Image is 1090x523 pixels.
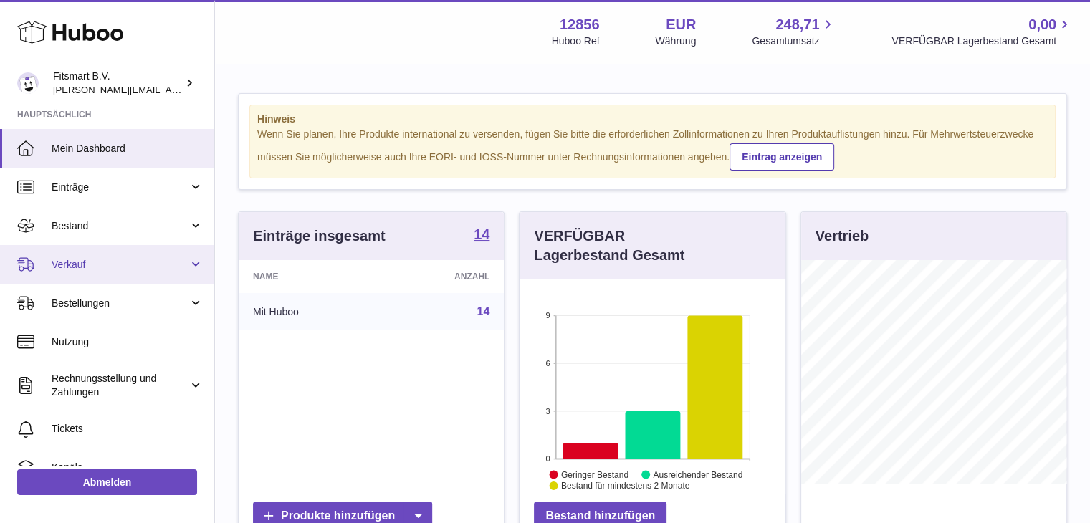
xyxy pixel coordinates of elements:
[560,15,600,34] strong: 12856
[654,469,743,479] text: Ausreichender Bestand
[752,15,836,48] a: 248,71 Gesamtumsatz
[546,406,550,415] text: 3
[546,359,550,368] text: 6
[52,142,204,155] span: Mein Dashboard
[561,469,628,479] text: Geringer Bestand
[257,112,1048,126] strong: Hinweis
[52,372,188,399] span: Rechnungsstellung und Zahlungen
[752,34,836,48] span: Gesamtumsatz
[666,15,696,34] strong: EUR
[534,226,720,265] h3: VERFÜGBAR Lagerbestand Gesamt
[52,258,188,272] span: Verkauf
[775,15,819,34] span: 248,71
[891,34,1073,48] span: VERFÜGBAR Lagerbestand Gesamt
[257,128,1048,171] div: Wenn Sie planen, Ihre Produkte international zu versenden, fügen Sie bitte die erforderlichen Zol...
[17,72,39,94] img: jonathan@leaderoo.com
[17,469,197,495] a: Abmelden
[546,454,550,463] text: 0
[52,461,204,474] span: Kanäle
[816,226,869,246] h3: Vertrieb
[53,69,182,97] div: Fitsmart B.V.
[52,297,188,310] span: Bestellungen
[477,305,490,317] a: 14
[891,15,1073,48] a: 0,00 VERFÜGBAR Lagerbestand Gesamt
[239,260,381,293] th: Name
[52,422,204,436] span: Tickets
[253,226,386,246] h3: Einträge insgesamt
[561,481,690,491] text: Bestand für mindestens 2 Monate
[381,260,504,293] th: Anzahl
[53,84,287,95] span: [PERSON_NAME][EMAIL_ADDRESS][DOMAIN_NAME]
[730,143,834,171] a: Eintrag anzeigen
[1028,15,1056,34] span: 0,00
[474,227,489,241] strong: 14
[239,293,381,330] td: Mit Huboo
[474,227,489,244] a: 14
[52,181,188,194] span: Einträge
[52,219,188,233] span: Bestand
[656,34,697,48] div: Währung
[52,335,204,349] span: Nutzung
[546,311,550,320] text: 9
[552,34,600,48] div: Huboo Ref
